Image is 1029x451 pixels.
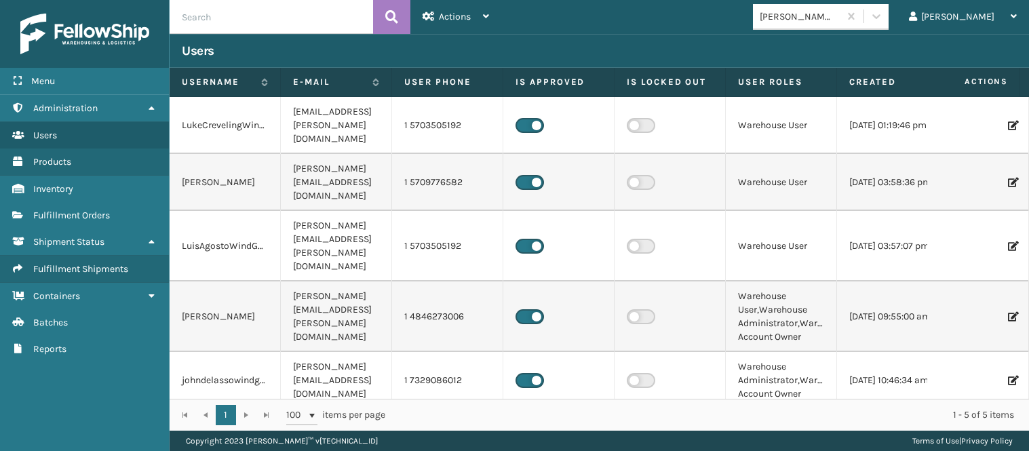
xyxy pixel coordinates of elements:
[439,11,471,22] span: Actions
[627,76,713,88] label: Is Locked Out
[170,281,281,352] td: [PERSON_NAME]
[170,154,281,211] td: [PERSON_NAME]
[286,405,385,425] span: items per page
[726,281,837,352] td: Warehouse User,Warehouse Administrator,Warehouse Account Owner
[281,154,392,211] td: [PERSON_NAME][EMAIL_ADDRESS][DOMAIN_NAME]
[961,436,1013,446] a: Privacy Policy
[281,97,392,154] td: [EMAIL_ADDRESS][PERSON_NAME][DOMAIN_NAME]
[293,76,366,88] label: E-mail
[1008,241,1016,251] i: Edit
[1008,121,1016,130] i: Edit
[912,436,959,446] a: Terms of Use
[31,75,55,87] span: Menu
[726,352,837,409] td: Warehouse Administrator,Warehouse Account Owner
[33,343,66,355] span: Reports
[33,183,73,195] span: Inventory
[186,431,378,451] p: Copyright 2023 [PERSON_NAME]™ v [TECHNICAL_ID]
[216,405,236,425] a: 1
[1008,312,1016,321] i: Edit
[1008,376,1016,385] i: Edit
[33,210,110,221] span: Fulfillment Orders
[392,281,503,352] td: 1 4846273006
[33,130,57,141] span: Users
[33,290,80,302] span: Containers
[20,14,149,54] img: logo
[392,211,503,281] td: 1 5703505192
[182,76,254,88] label: Username
[182,43,214,59] h3: Users
[738,76,824,88] label: User Roles
[170,352,281,409] td: johndelassowindgap
[922,71,1016,93] span: Actions
[281,281,392,352] td: [PERSON_NAME][EMAIL_ADDRESS][PERSON_NAME][DOMAIN_NAME]
[392,352,503,409] td: 1 7329086012
[837,97,948,154] td: [DATE] 01:19:46 pm
[170,211,281,281] td: LuisAgostoWindGap
[726,211,837,281] td: Warehouse User
[392,154,503,211] td: 1 5709776582
[726,97,837,154] td: Warehouse User
[33,317,68,328] span: Batches
[837,281,948,352] td: [DATE] 09:55:00 am
[33,236,104,248] span: Shipment Status
[281,352,392,409] td: [PERSON_NAME][EMAIL_ADDRESS][DOMAIN_NAME]
[837,154,948,211] td: [DATE] 03:58:36 pm
[281,211,392,281] td: [PERSON_NAME][EMAIL_ADDRESS][PERSON_NAME][DOMAIN_NAME]
[837,352,948,409] td: [DATE] 10:46:34 am
[516,76,602,88] label: Is Approved
[33,156,71,168] span: Products
[33,263,128,275] span: Fulfillment Shipments
[837,211,948,281] td: [DATE] 03:57:07 pm
[170,97,281,154] td: LukeCrevelingWindGap
[912,431,1013,451] div: |
[726,154,837,211] td: Warehouse User
[33,102,98,114] span: Administration
[286,408,307,422] span: 100
[392,97,503,154] td: 1 5703505192
[849,76,922,88] label: Created
[1008,178,1016,187] i: Edit
[760,9,840,24] div: [PERSON_NAME] Brands
[404,76,490,88] label: User phone
[404,408,1014,422] div: 1 - 5 of 5 items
